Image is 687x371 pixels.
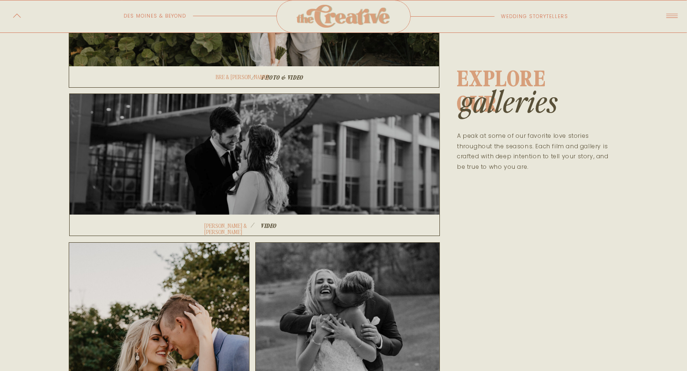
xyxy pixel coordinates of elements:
[460,84,585,124] h1: GALLERIES
[97,11,186,21] p: des moines & beyond
[260,222,308,228] a: video
[243,221,262,227] h1: /
[501,12,583,21] p: wedding storytellers
[457,131,616,197] p: A peak at some of our favorite love stories throughout the seasons. Each film and gallery is craf...
[261,74,347,80] a: Photo & video
[457,65,590,89] h1: explore OUR
[204,223,248,229] a: [PERSON_NAME] & [PERSON_NAME]
[216,74,276,80] a: Bre & [PERSON_NAME]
